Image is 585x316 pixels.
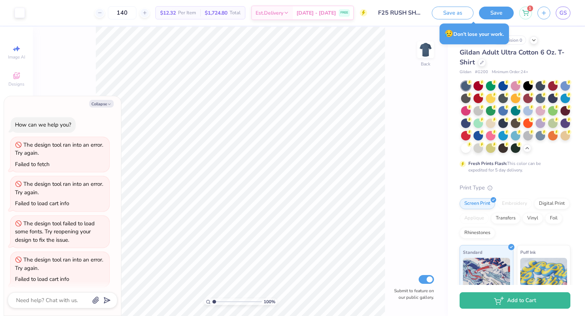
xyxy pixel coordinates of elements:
[8,54,25,60] span: Image AI
[460,48,565,67] span: Gildan Adult Ultra Cotton 6 Oz. T-Shirt
[468,161,507,166] strong: Fresh Prints Flash:
[491,213,520,224] div: Transfers
[460,184,570,192] div: Print Type
[15,275,69,283] div: Failed to load cart info
[534,198,570,209] div: Digital Print
[527,5,533,11] span: 1
[463,258,510,294] img: Standard
[264,298,275,305] span: 100 %
[460,69,471,75] span: Gildan
[15,161,50,168] div: Failed to fetch
[160,9,176,17] span: $12.32
[390,287,434,301] label: Submit to feature on our public gallery.
[15,256,103,272] div: The design tool ran into an error. Try again.
[522,213,543,224] div: Vinyl
[297,9,336,17] span: [DATE] - [DATE]
[559,9,567,17] span: GS
[460,227,495,238] div: Rhinestones
[15,220,95,244] div: The design tool failed to load some fonts. Try reopening your design to fix the issue.
[497,198,532,209] div: Embroidery
[421,61,430,67] div: Back
[89,100,114,108] button: Collapse
[460,292,570,309] button: Add to Cart
[468,160,558,173] div: This color can be expedited for 5 day delivery.
[439,23,509,44] div: Don’t lose your work.
[15,180,103,196] div: The design tool ran into an error. Try again.
[545,213,562,224] div: Foil
[15,121,71,128] div: How can we help you?
[178,9,196,17] span: Per Item
[520,248,536,256] span: Puff Ink
[373,5,426,20] input: Untitled Design
[460,213,489,224] div: Applique
[230,9,241,17] span: Total
[492,69,528,75] span: Minimum Order: 24 +
[256,9,283,17] span: Est. Delivery
[340,10,348,15] span: FREE
[15,141,103,157] div: The design tool ran into an error. Try again.
[556,7,570,19] a: GS
[418,42,433,57] img: Back
[520,258,567,294] img: Puff Ink
[445,29,453,38] span: 😥
[8,81,24,87] span: Designs
[432,7,473,19] button: Save as
[108,6,136,19] input: – –
[479,7,514,19] button: Save
[205,9,227,17] span: $1,724.80
[460,198,495,209] div: Screen Print
[463,248,482,256] span: Standard
[475,69,488,75] span: # G200
[15,200,69,207] div: Failed to load cart info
